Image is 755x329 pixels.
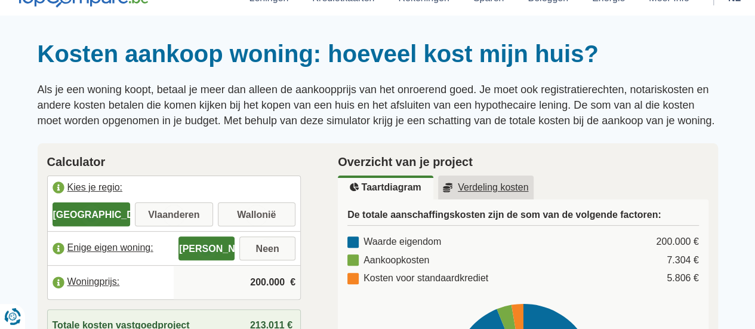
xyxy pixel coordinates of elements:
input: | [178,266,295,299]
u: Taartdiagram [350,183,421,192]
h2: Overzicht van je project [338,153,708,171]
h3: De totale aanschaffingskosten zijn de som van de volgende factoren: [347,209,699,226]
h2: Calculator [47,153,301,171]
label: [PERSON_NAME] [178,236,235,260]
label: Neen [239,236,295,260]
h1: Kosten aankoop woning: hoeveel kost mijn huis? [38,39,718,68]
div: Aankoopkosten [347,254,429,267]
div: 7.304 € [667,254,698,267]
label: Enige eigen woning: [48,235,174,262]
div: 200.000 € [656,235,698,249]
p: Als je een woning koopt, betaal je meer dan alleen de aankoopprijs van het onroerend goed. Je moe... [38,82,718,128]
span: € [290,276,295,290]
label: Kies je regio: [48,176,301,202]
div: Waarde eigendom [347,235,441,249]
label: Woningprijs: [48,269,174,296]
div: Kosten voor standaardkrediet [347,272,488,285]
div: 5.806 € [667,272,698,285]
u: Verdeling kosten [443,183,529,192]
label: [GEOGRAPHIC_DATA] [53,202,131,226]
label: Vlaanderen [135,202,213,226]
label: Wallonië [218,202,296,226]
